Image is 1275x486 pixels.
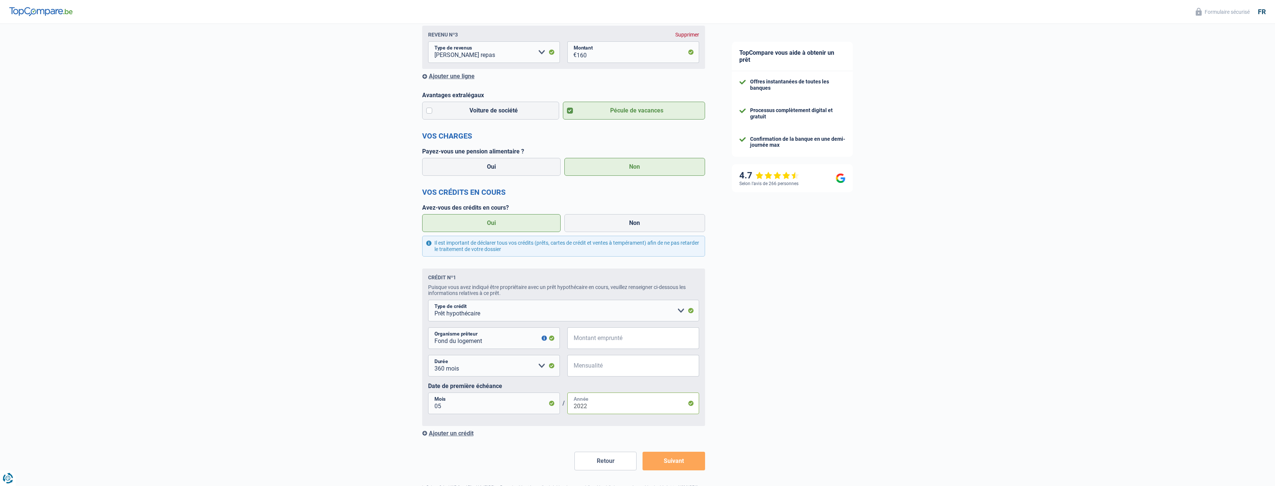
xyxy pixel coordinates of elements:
[567,41,577,63] span: €
[732,42,853,71] div: TopCompare vous aide à obtenir un prêt
[560,400,567,407] span: /
[422,204,705,211] label: Avez-vous des crédits en cours?
[428,382,699,390] label: Date de première échéance
[1191,6,1254,18] button: Formulaire sécurisé
[750,79,845,91] div: Offres instantanées de toutes les banques
[750,136,845,149] div: Confirmation de la banque en une demi-journée max
[750,107,845,120] div: Processus complètement digital et gratuit
[739,170,799,181] div: 4.7
[574,452,637,470] button: Retour
[1258,8,1266,16] div: fr
[422,102,560,120] label: Voiture de société
[428,32,458,38] div: Revenu nº3
[422,214,561,232] label: Oui
[564,214,705,232] label: Non
[675,32,699,38] div: Supprimer
[567,355,577,377] span: €
[567,327,577,349] span: €
[643,452,705,470] button: Suivant
[563,102,705,120] label: Pécule de vacances
[428,274,456,280] div: Crédit nº1
[422,73,705,80] div: Ajouter une ligne
[422,188,705,197] h2: Vos crédits en cours
[422,92,705,99] label: Avantages extralégaux
[422,158,561,176] label: Oui
[422,236,705,257] div: Il est important de déclarer tous vos crédits (prêts, cartes de crédit et ventes à tempérament) a...
[428,284,699,296] div: Puisque vous avez indiqué être propriétaire avec un prêt hypothécaire en cours, veuillez renseign...
[422,148,705,155] label: Payez-vous une pension alimentaire ?
[564,158,705,176] label: Non
[422,430,705,437] div: Ajouter un crédit
[428,393,560,414] input: MM
[567,393,699,414] input: AAAA
[9,7,73,16] img: TopCompare Logo
[739,181,799,186] div: Selon l’avis de 266 personnes
[422,131,705,140] h2: Vos charges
